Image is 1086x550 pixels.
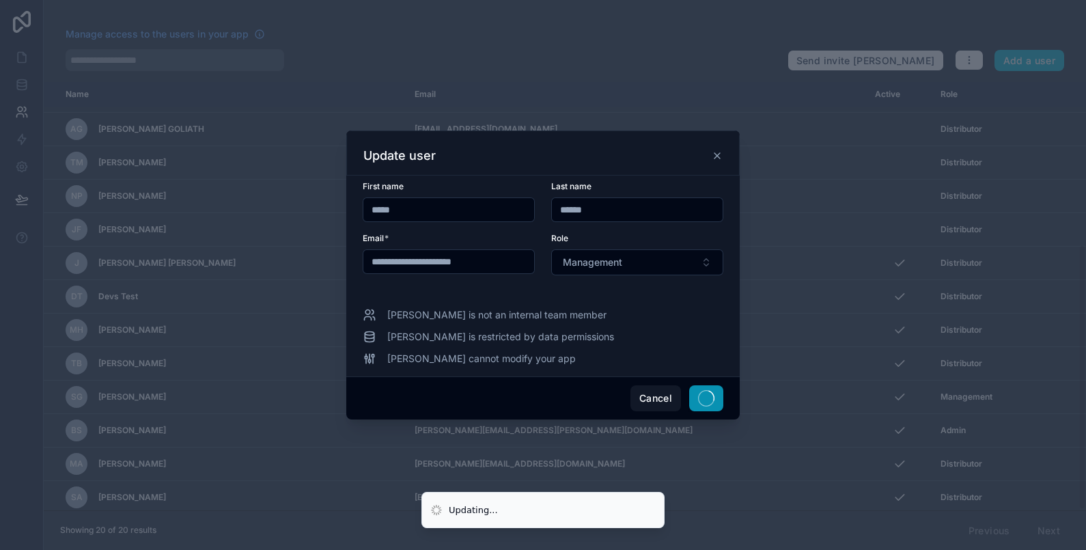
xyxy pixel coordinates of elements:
[551,181,591,191] span: Last name
[551,249,723,275] button: Select Button
[630,385,681,411] button: Cancel
[387,330,614,344] span: [PERSON_NAME] is restricted by data permissions
[363,233,384,243] span: Email
[387,308,607,322] span: [PERSON_NAME] is not an internal team member
[363,148,436,164] h3: Update user
[449,504,498,517] div: Updating...
[563,256,622,269] span: Management
[387,352,576,366] span: [PERSON_NAME] cannot modify your app
[551,233,568,243] span: Role
[363,181,404,191] span: First name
